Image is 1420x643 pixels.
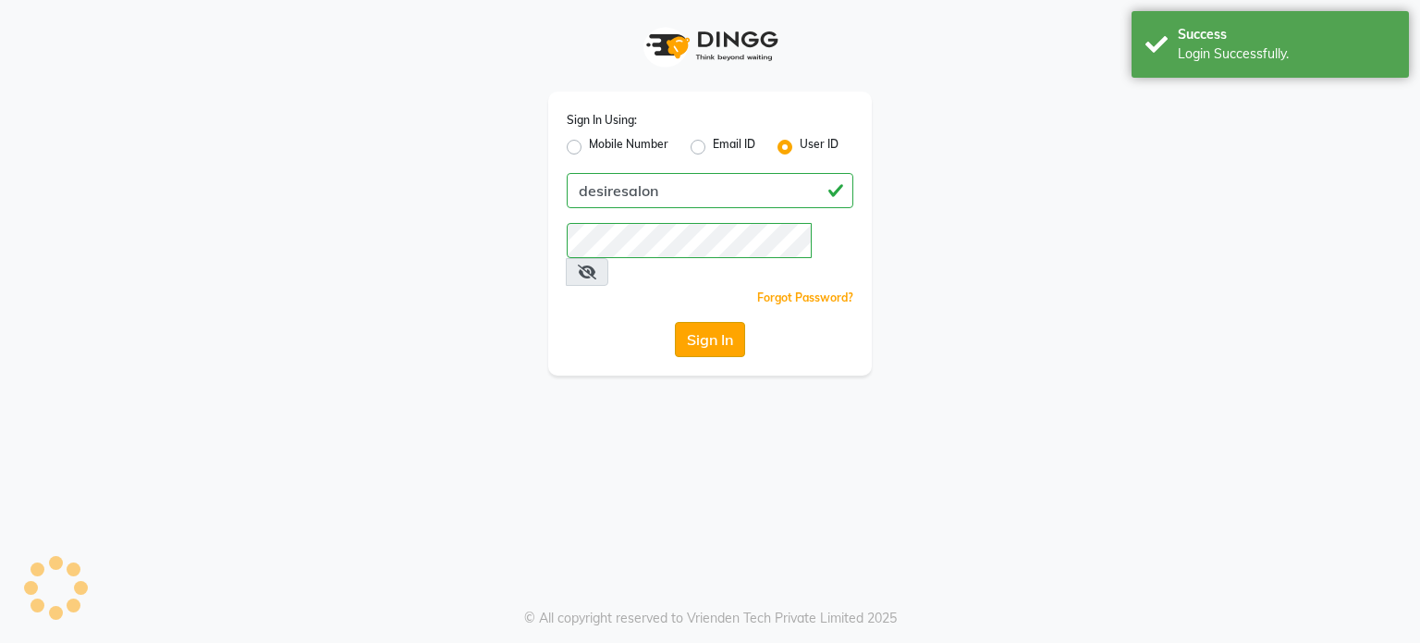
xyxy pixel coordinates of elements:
[589,136,668,158] label: Mobile Number
[567,223,812,258] input: Username
[713,136,755,158] label: Email ID
[567,173,853,208] input: Username
[636,19,784,73] img: logo1.svg
[757,291,853,304] a: Forgot Password?
[675,322,745,357] button: Sign In
[800,136,839,158] label: User ID
[1178,25,1395,44] div: Success
[1178,44,1395,64] div: Login Successfully.
[567,112,637,129] label: Sign In Using:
